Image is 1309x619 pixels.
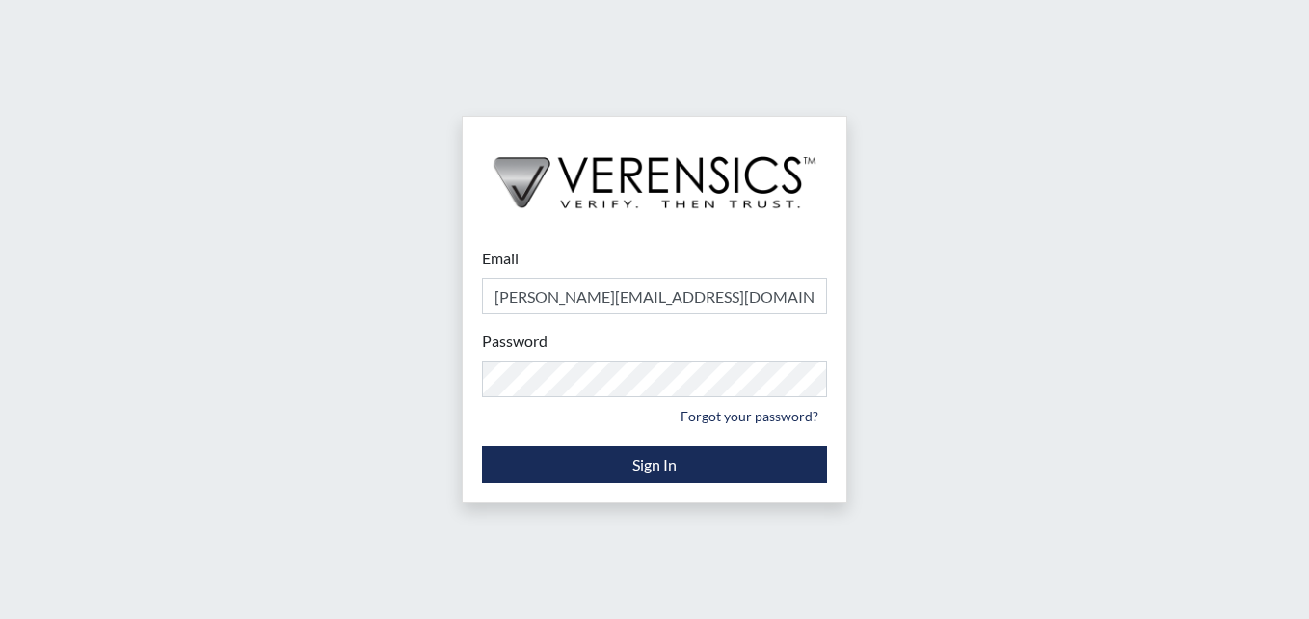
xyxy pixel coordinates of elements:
label: Password [482,330,548,353]
a: Forgot your password? [672,401,827,431]
img: logo-wide-black.2aad4157.png [463,117,846,229]
button: Sign In [482,446,827,483]
label: Email [482,247,519,270]
input: Email [482,278,827,314]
